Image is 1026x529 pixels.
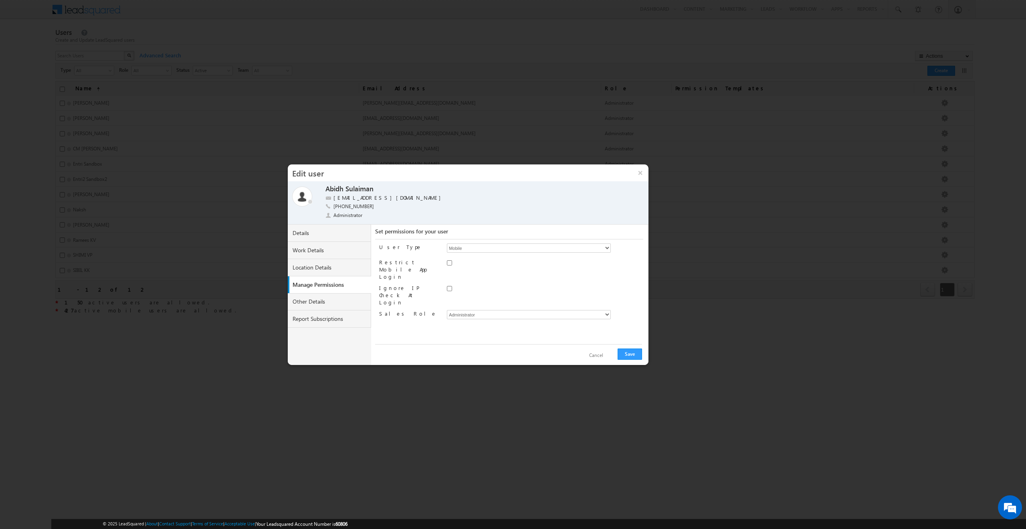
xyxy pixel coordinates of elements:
label: Restrict Mobile App Login [379,259,426,280]
a: Work Details [288,242,371,259]
button: Save [618,349,642,360]
span: Administrator [333,212,363,219]
a: About [146,521,158,526]
button: Cancel [581,350,611,361]
div: Set permissions for your user [375,228,643,239]
label: User Type [379,243,422,250]
span: 60806 [335,521,347,527]
a: Contact Support [159,521,191,526]
a: Terms of Service [192,521,223,526]
a: Report Subscriptions [288,310,371,328]
span: [PHONE_NUMBER] [333,203,374,211]
label: Ignore IP Check At Login [379,284,418,306]
a: Location Details [288,259,371,276]
a: Other Details [288,293,371,310]
span: Your Leadsquared Account Number is [256,521,347,527]
label: Sales Role [379,310,437,317]
img: d_60004797649_company_0_60004797649 [14,42,34,53]
button: × [632,164,649,181]
label: Sulaiman [345,184,374,194]
a: Manage Permissions [289,276,373,294]
span: © 2025 LeadSquared | | | | | [103,520,347,528]
textarea: Type your message and hit 'Enter' [10,74,146,240]
div: Chat with us now [42,42,135,53]
h3: Edit user [288,164,632,181]
label: Abidh [325,184,343,194]
a: Details [288,225,371,242]
a: Acceptable Use [224,521,255,526]
label: [EMAIL_ADDRESS][DOMAIN_NAME] [333,194,445,202]
em: Start Chat [109,247,145,258]
div: Minimize live chat window [131,4,151,23]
